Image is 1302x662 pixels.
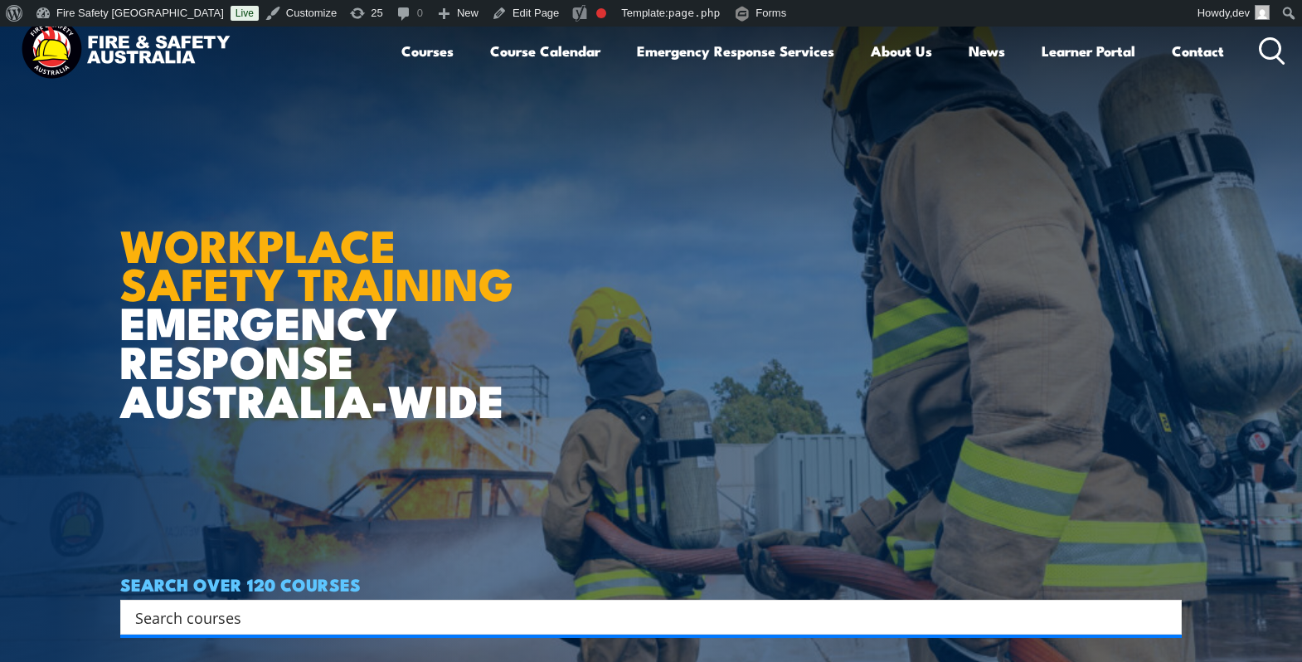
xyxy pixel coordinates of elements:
a: Emergency Response Services [637,29,834,73]
span: page.php [668,7,721,19]
a: Courses [401,29,454,73]
button: Search magnifier button [1153,606,1176,629]
a: Learner Portal [1042,29,1135,73]
div: Needs improvement [596,8,606,18]
a: Course Calendar [490,29,600,73]
form: Search form [138,606,1149,629]
h4: SEARCH OVER 120 COURSES [120,575,1182,593]
a: News [969,29,1005,73]
h1: EMERGENCY RESPONSE AUSTRALIA-WIDE [120,183,526,419]
a: About Us [871,29,932,73]
strong: WORKPLACE SAFETY TRAINING [120,209,513,317]
a: Live [231,6,259,21]
input: Search input [135,605,1145,630]
span: dev [1232,7,1250,19]
a: Contact [1172,29,1224,73]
